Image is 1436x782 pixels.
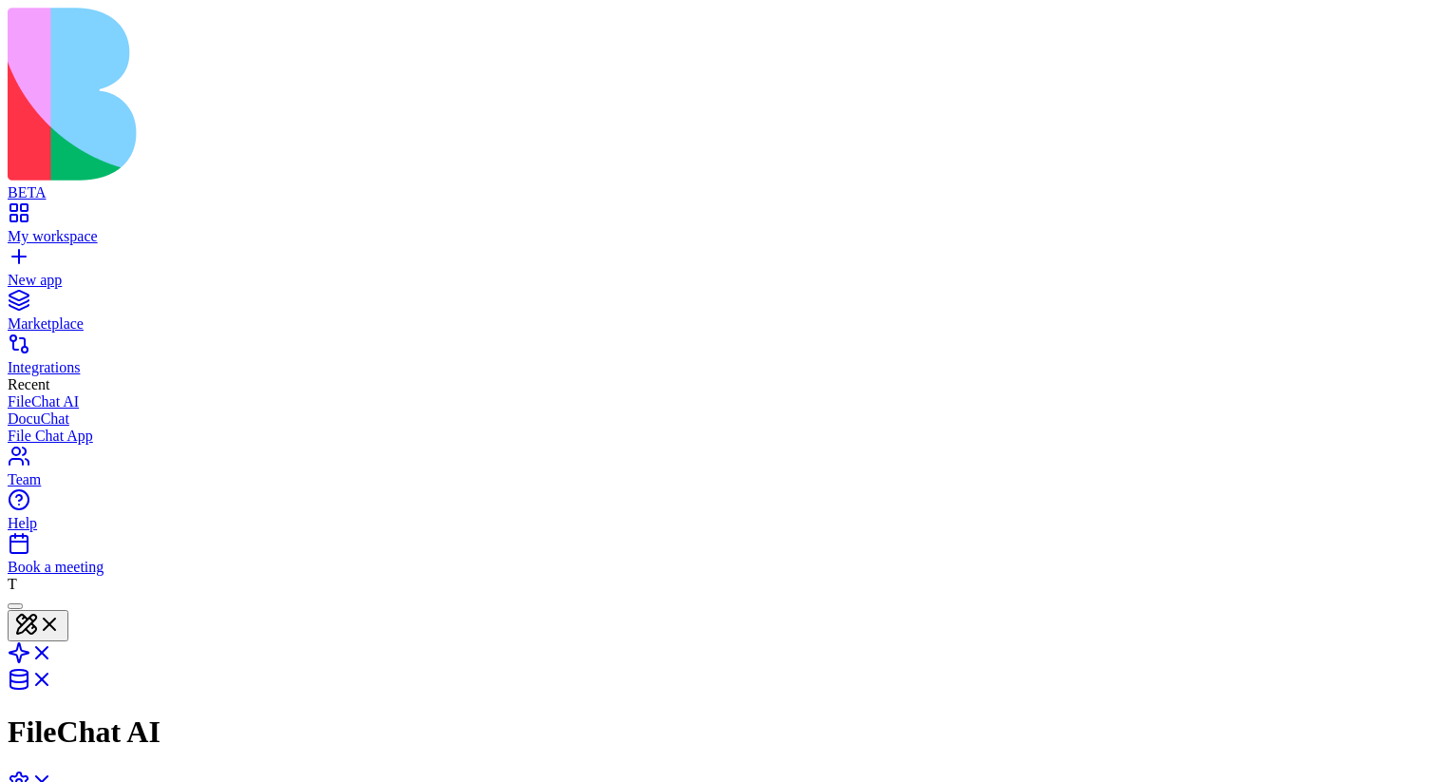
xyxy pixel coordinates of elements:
img: logo [8,8,771,181]
span: Recent [8,376,49,392]
div: Integrations [8,359,1428,376]
a: File Chat App [8,428,1428,445]
a: My workspace [8,211,1428,245]
div: My workspace [8,228,1428,245]
a: Team [8,454,1428,488]
div: Team [8,471,1428,488]
div: Book a meeting [8,559,1428,576]
div: Help [8,515,1428,532]
a: DocuChat [8,410,1428,428]
h1: FileChat AI [8,715,1428,750]
div: New app [8,272,1428,289]
a: New app [8,255,1428,289]
a: FileChat AI [8,393,1428,410]
div: Marketplace [8,315,1428,333]
div: BETA [8,184,1428,201]
a: Help [8,498,1428,532]
a: Marketplace [8,298,1428,333]
a: BETA [8,167,1428,201]
a: Book a meeting [8,542,1428,576]
a: Integrations [8,342,1428,376]
span: T [8,576,17,592]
